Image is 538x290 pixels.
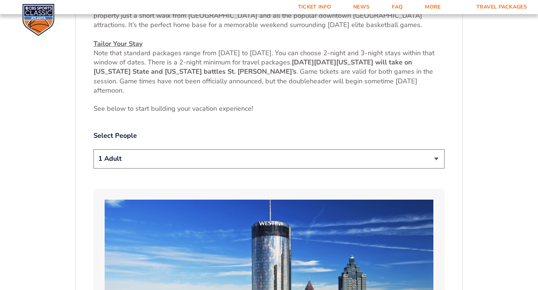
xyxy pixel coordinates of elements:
[94,49,434,67] span: Note that standard packages range from [DATE] to [DATE]. You can choose 2-night and 3-night stays...
[94,39,142,48] u: Tailor Your Stay
[292,58,336,67] strong: [DATE][DATE]
[94,104,444,113] p: See below to start building your vacation e
[22,4,55,36] img: CBS Sports Classic
[94,58,412,76] strong: [US_STATE] will take on [US_STATE] State and [US_STATE] battles St. [PERSON_NAME]’s
[94,67,433,94] span: . Game tickets are valid for both games in the session. Game times have not been officially annou...
[223,104,253,113] span: xperience!
[94,131,444,140] label: Select People
[94,2,439,29] span: The [GEOGRAPHIC_DATA] is the official Fan Hotel for the 2025 CBS Sports Classic. This is a truly ...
